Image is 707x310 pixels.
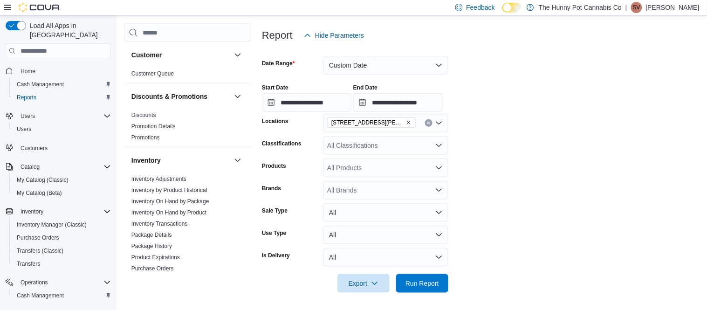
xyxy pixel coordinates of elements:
button: Run Report [396,274,448,293]
button: Custom Date [323,56,448,75]
h3: Inventory [131,156,161,165]
input: Press the down key to open a popover containing a calendar. [262,93,351,112]
img: Cova [19,3,61,12]
span: Discounts [131,111,156,119]
span: 659 Upper James St [327,117,416,128]
button: My Catalog (Beta) [9,186,115,200]
span: Operations [17,277,111,288]
button: Inventory [232,155,243,166]
button: Catalog [2,160,115,173]
span: Load All Apps in [GEOGRAPHIC_DATA] [26,21,111,40]
div: Steve Vandermeulen [631,2,642,13]
button: Operations [2,276,115,289]
span: Inventory On Hand by Package [131,198,209,205]
button: Transfers [9,257,115,270]
span: Export [343,274,384,293]
label: Brands [262,185,281,192]
button: All [323,203,448,222]
button: Users [17,110,39,122]
label: Locations [262,117,288,125]
a: Transfers (Classic) [13,245,67,256]
a: Inventory Adjustments [131,176,186,182]
a: Reports [13,92,40,103]
a: Purchase Orders [131,265,174,272]
button: Inventory [2,205,115,218]
label: Is Delivery [262,252,290,259]
span: Inventory Manager (Classic) [13,219,111,230]
span: Hide Parameters [315,31,364,40]
h3: Report [262,30,293,41]
button: Purchase Orders [9,231,115,244]
span: Promotions [131,134,160,141]
span: Inventory by Product Historical [131,186,207,194]
span: Operations [21,279,48,286]
label: Classifications [262,140,302,147]
span: Reports [17,94,36,101]
a: Discounts [131,112,156,118]
span: My Catalog (Classic) [17,176,69,184]
button: All [323,226,448,244]
div: Customer [124,68,251,83]
span: Cash Management [17,81,64,88]
button: Users [9,123,115,136]
span: Purchase Orders [17,234,59,241]
span: Users [13,124,111,135]
a: Package Details [131,232,172,238]
span: Customers [21,145,48,152]
span: Transfers [17,260,40,268]
p: [PERSON_NAME] [646,2,700,13]
button: Customer [232,49,243,61]
span: Users [17,125,31,133]
button: Inventory [17,206,47,217]
button: Operations [17,277,52,288]
span: Inventory [21,208,43,215]
a: Inventory On Hand by Product [131,209,206,216]
button: Open list of options [435,142,443,149]
button: Discounts & Promotions [232,91,243,102]
h3: Customer [131,50,162,60]
span: Inventory Adjustments [131,175,186,183]
span: Inventory Manager (Classic) [17,221,87,228]
span: My Catalog (Classic) [13,174,111,186]
a: Users [13,124,35,135]
label: End Date [353,84,378,91]
label: Sale Type [262,207,288,214]
a: Inventory Transactions [131,220,188,227]
span: [STREET_ADDRESS][PERSON_NAME] [331,118,404,127]
span: Cash Management [13,79,111,90]
span: Home [17,65,111,76]
a: Customer Queue [131,70,174,77]
span: Transfers [13,258,111,269]
a: Customers [17,143,51,154]
button: Customers [2,141,115,155]
button: Discounts & Promotions [131,92,230,101]
span: Promotion Details [131,123,176,130]
input: Press the down key to open a popover containing a calendar. [353,93,443,112]
span: Package History [131,242,172,250]
span: Cash Management [17,292,64,299]
a: My Catalog (Beta) [13,187,66,199]
span: Feedback [467,3,495,12]
a: Product Expirations [131,254,180,261]
span: Customers [17,142,111,154]
span: Home [21,68,35,75]
span: Inventory [17,206,111,217]
label: Use Type [262,229,286,237]
span: SV [633,2,640,13]
label: Start Date [262,84,288,91]
button: Inventory [131,156,230,165]
span: Catalog [21,163,40,171]
button: All [323,248,448,267]
button: Reports [9,91,115,104]
button: Remove 659 Upper James St from selection in this group [406,120,412,125]
button: Transfers (Classic) [9,244,115,257]
button: Clear input [425,119,432,127]
p: The Hunny Pot Cannabis Co [539,2,622,13]
span: Cash Management [13,290,111,301]
button: Cash Management [9,78,115,91]
button: Hide Parameters [300,26,368,45]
